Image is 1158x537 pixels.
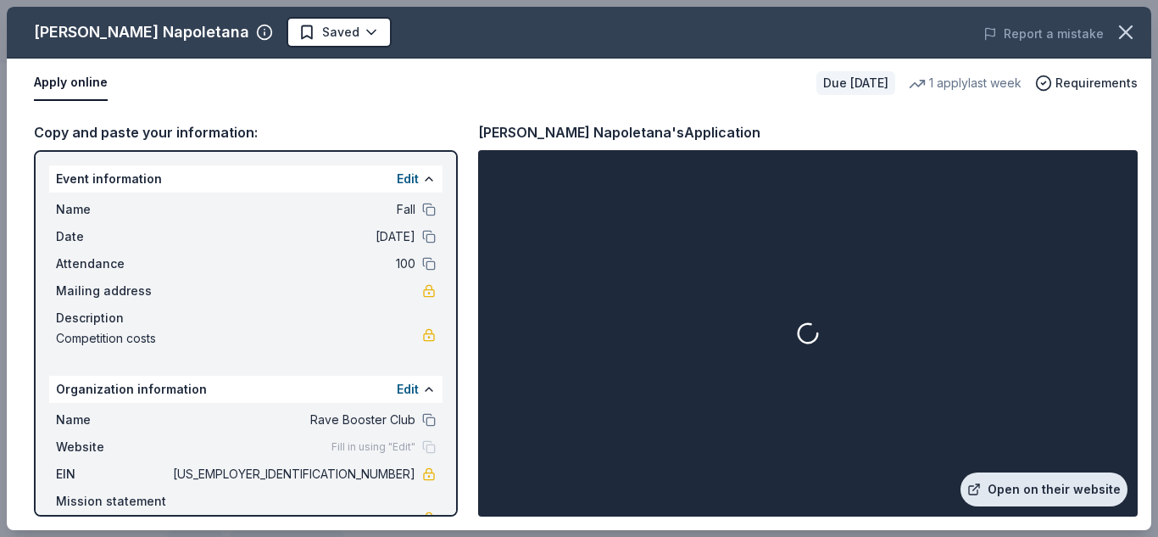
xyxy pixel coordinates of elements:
span: EIN [56,464,170,484]
span: Rave Booster Club [170,410,415,430]
div: Event information [49,165,443,193]
span: Fall [170,199,415,220]
span: Website [56,437,170,457]
button: Apply online [34,65,108,101]
span: Fill in using "Edit" [331,440,415,454]
button: Report a mistake [983,24,1104,44]
button: Saved [287,17,392,48]
span: Date [56,227,170,247]
div: [PERSON_NAME] Napoletana's Application [478,121,760,143]
span: Name [56,199,170,220]
span: [DATE] [170,227,415,247]
button: Edit [397,379,419,400]
div: Mission statement [56,491,436,512]
button: Edit [397,169,419,189]
span: Requirements [1055,73,1138,93]
a: Open on their website [960,473,1127,506]
button: Requirements [1035,73,1138,93]
div: 1 apply last week [909,73,1022,93]
span: Attendance [56,254,170,274]
span: Name [56,410,170,430]
div: Due [DATE] [816,71,895,95]
span: Saved [322,22,359,42]
span: Mailing address [56,281,170,301]
div: [PERSON_NAME] Napoletana [34,19,249,46]
div: Copy and paste your information: [34,121,458,143]
span: Competition costs [56,328,422,349]
span: 100 [170,254,415,274]
span: [US_EMPLOYER_IDENTIFICATION_NUMBER] [170,464,415,484]
div: Description [56,308,436,328]
div: Organization information [49,376,443,403]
